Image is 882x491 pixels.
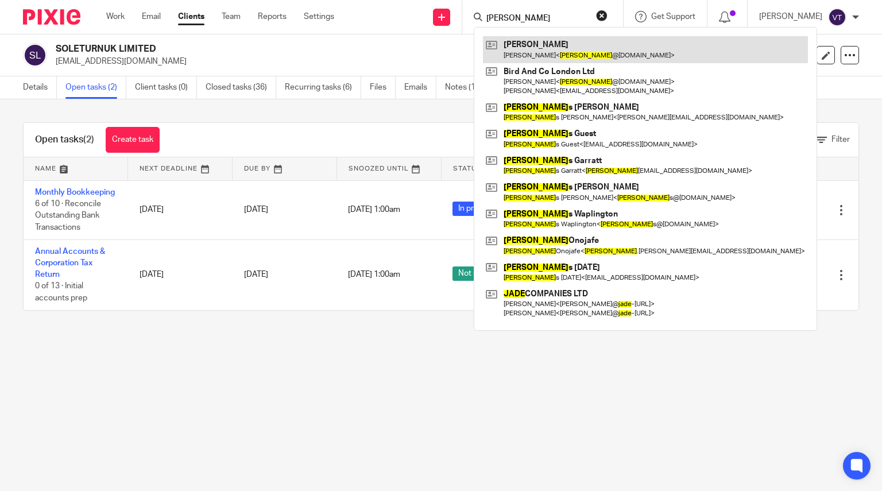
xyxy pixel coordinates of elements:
a: Reports [258,11,287,22]
a: Client tasks (0) [135,76,197,99]
span: Not started [452,266,505,281]
p: [PERSON_NAME] [759,11,822,22]
button: Clear [596,10,608,21]
span: 6 of 10 · Reconcile Outstanding Bank Transactions [35,200,101,231]
a: Closed tasks (36) [206,76,276,99]
a: Emails [404,76,436,99]
span: Filter [831,136,850,144]
a: Files [370,76,396,99]
span: Snoozed Until [349,165,409,172]
img: svg%3E [23,43,47,67]
a: Team [222,11,241,22]
td: [DATE] [128,239,233,310]
a: Email [142,11,161,22]
span: [DATE] [244,206,268,214]
a: Settings [304,11,334,22]
img: svg%3E [828,8,846,26]
input: Search [485,14,589,24]
h2: SOLETURNUK LIMITED [56,43,574,55]
span: [DATE] 1:00am [348,271,400,279]
p: [EMAIL_ADDRESS][DOMAIN_NAME] [56,56,703,67]
a: Recurring tasks (6) [285,76,361,99]
a: Annual Accounts & Corporation Tax Return [35,248,105,279]
a: Details [23,76,57,99]
a: Work [106,11,125,22]
a: Open tasks (2) [65,76,126,99]
a: Create task [106,127,160,153]
span: [DATE] [244,271,268,279]
a: Monthly Bookkeeping [35,188,115,196]
span: Status [453,165,482,172]
a: Notes (1) [445,76,487,99]
span: Get Support [651,13,695,21]
h1: Open tasks [35,134,94,146]
td: [DATE] [128,180,233,239]
a: Clients [178,11,204,22]
img: Pixie [23,9,80,25]
span: [DATE] 1:00am [348,206,400,214]
span: (2) [83,135,94,144]
span: 0 of 13 · Initial accounts prep [35,283,87,303]
span: In progress [452,202,504,216]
